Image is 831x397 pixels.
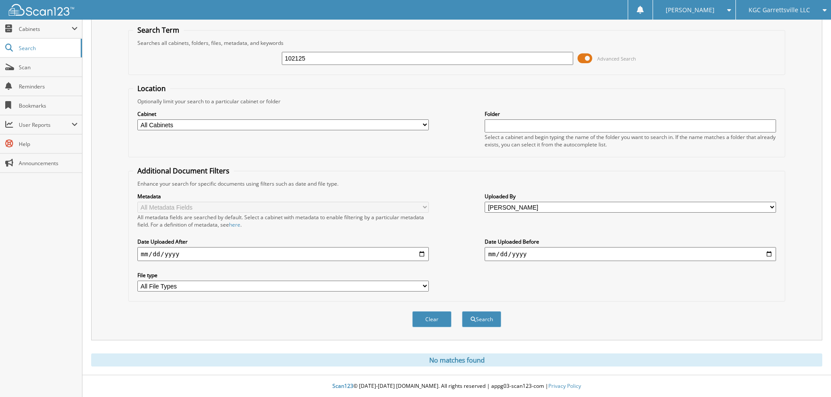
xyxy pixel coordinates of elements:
[91,353,822,366] div: No matches found
[133,84,170,93] legend: Location
[412,311,451,327] button: Clear
[133,25,184,35] legend: Search Term
[133,180,780,187] div: Enhance your search for specific documents using filters such as date and file type.
[19,25,72,33] span: Cabinets
[19,102,78,109] span: Bookmarks
[133,166,234,176] legend: Additional Document Filters
[462,311,501,327] button: Search
[137,214,429,228] div: All metadata fields are searched by default. Select a cabinet with metadata to enable filtering b...
[485,110,776,118] label: Folder
[485,247,776,261] input: end
[19,121,72,129] span: User Reports
[332,382,353,390] span: Scan123
[137,271,429,279] label: File type
[229,221,240,228] a: here
[749,7,810,13] span: KGC Garrettsville LLC
[133,98,780,105] div: Optionally limit your search to a particular cabinet or folder
[19,140,78,148] span: Help
[485,133,776,148] div: Select a cabinet and begin typing the name of the folder you want to search in. If the name match...
[597,55,636,62] span: Advanced Search
[548,382,581,390] a: Privacy Policy
[137,110,429,118] label: Cabinet
[666,7,715,13] span: [PERSON_NAME]
[19,64,78,71] span: Scan
[787,355,831,397] iframe: Chat Widget
[82,376,831,397] div: © [DATE]-[DATE] [DOMAIN_NAME]. All rights reserved | appg03-scan123-com |
[137,238,429,245] label: Date Uploaded After
[137,193,429,200] label: Metadata
[19,83,78,90] span: Reminders
[137,247,429,261] input: start
[9,4,74,16] img: scan123-logo-white.svg
[485,193,776,200] label: Uploaded By
[19,44,76,52] span: Search
[133,39,780,47] div: Searches all cabinets, folders, files, metadata, and keywords
[485,238,776,245] label: Date Uploaded Before
[19,159,78,167] span: Announcements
